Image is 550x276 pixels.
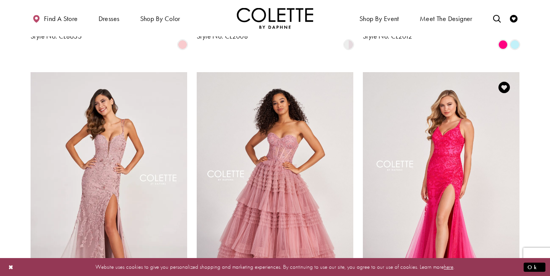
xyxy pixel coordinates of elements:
[99,15,120,23] span: Dresses
[357,8,401,29] span: Shop By Event
[138,8,182,29] span: Shop by color
[237,8,313,29] a: Visit Home Page
[5,260,18,274] button: Close Dialog
[237,8,313,29] img: Colette by Daphne
[420,15,472,23] span: Meet the designer
[524,262,545,272] button: Submit Dialog
[178,40,187,49] i: Ice Pink
[496,79,512,95] a: Add to Wishlist
[44,15,78,23] span: Find a store
[97,8,121,29] span: Dresses
[55,262,495,272] p: Website uses cookies to give you personalized shopping and marketing experiences. By continuing t...
[508,8,519,29] a: Check Wishlist
[444,263,453,271] a: here
[510,40,519,49] i: Light Blue
[418,8,474,29] a: Meet the designer
[31,8,79,29] a: Find a store
[140,15,180,23] span: Shop by color
[344,40,353,49] i: Diamond White/Pink
[359,15,399,23] span: Shop By Event
[491,8,503,29] a: Toggle search
[498,40,508,49] i: Hot Pink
